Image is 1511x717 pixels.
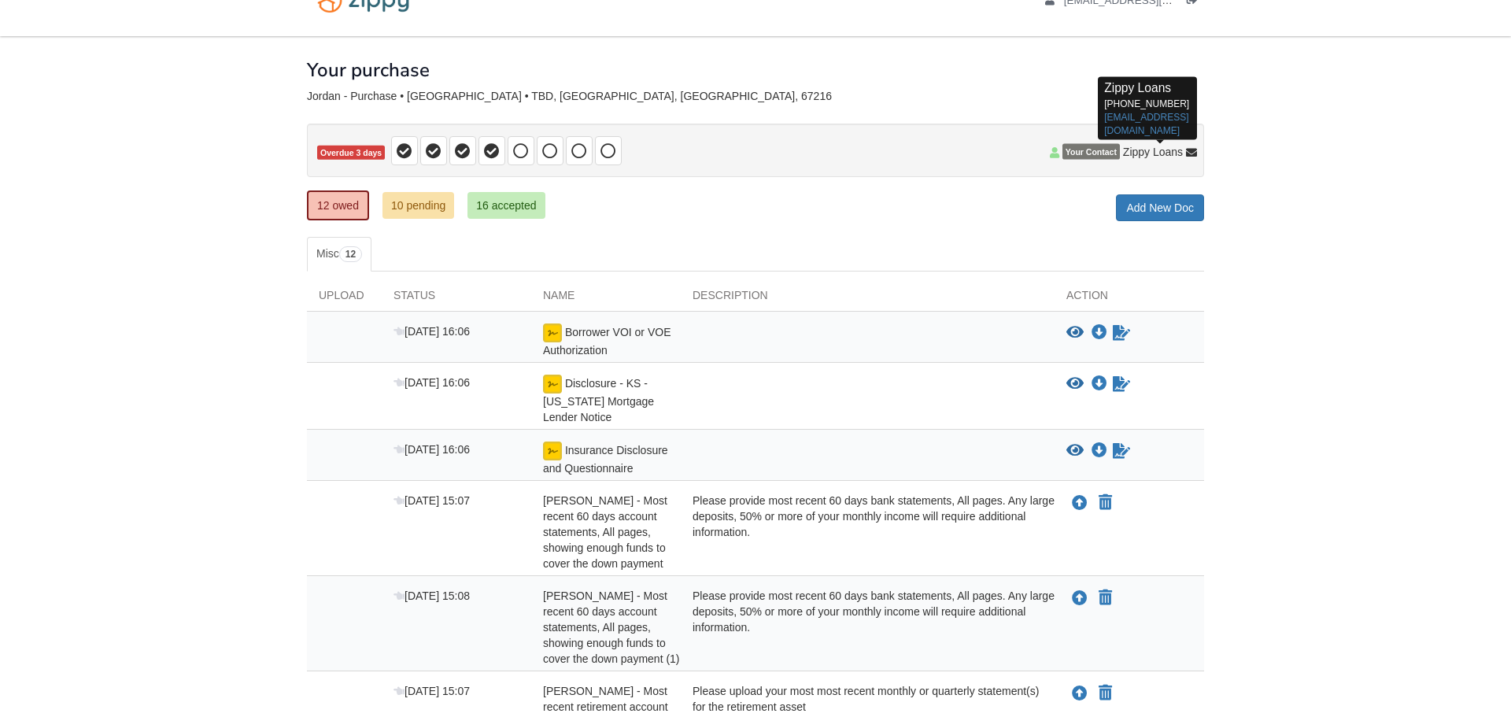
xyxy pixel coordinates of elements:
[1092,327,1107,339] a: Download Borrower VOI or VOE Authorization
[543,323,562,342] img: Ready for you to esign
[393,325,470,338] span: [DATE] 16:06
[393,494,470,507] span: [DATE] 15:07
[1097,493,1114,512] button: Declare Toni Jordan - Most recent 60 days account statements, All pages, showing enough funds to ...
[1066,443,1084,459] button: View Insurance Disclosure and Questionnaire
[1111,323,1132,342] a: Sign Form
[1104,81,1171,94] span: Zippy Loans
[681,493,1055,571] div: Please provide most recent 60 days bank statements, All pages. Any large deposits, 50% or more of...
[307,237,371,272] a: Misc
[393,443,470,456] span: [DATE] 16:06
[1123,144,1183,160] span: Zippy Loans
[543,494,667,570] span: [PERSON_NAME] - Most recent 60 days account statements, All pages, showing enough funds to cover ...
[681,588,1055,667] div: Please provide most recent 60 days bank statements, All pages. Any large deposits, 50% or more of...
[1070,588,1089,608] button: Upload Toni Jordan - Most recent 60 days account statements, All pages, showing enough funds to c...
[393,685,470,697] span: [DATE] 15:07
[307,90,1204,103] div: Jordan - Purchase • [GEOGRAPHIC_DATA] • TBD, [GEOGRAPHIC_DATA], [GEOGRAPHIC_DATA], 67216
[1111,375,1132,394] a: Sign Form
[681,287,1055,311] div: Description
[393,589,470,602] span: [DATE] 15:08
[393,376,470,389] span: [DATE] 16:06
[1066,325,1084,341] button: View Borrower VOI or VOE Authorization
[382,192,454,219] a: 10 pending
[543,589,680,665] span: [PERSON_NAME] - Most recent 60 days account statements, All pages, showing enough funds to cover ...
[543,326,671,357] span: Borrower VOI or VOE Authorization
[1104,111,1188,135] a: [EMAIL_ADDRESS][DOMAIN_NAME]
[1092,445,1107,457] a: Download Insurance Disclosure and Questionnaire
[307,287,382,311] div: Upload
[1070,683,1089,704] button: Upload Toni Jordan - Most recent retirement account statement including balances for the asset
[543,444,668,475] span: Insurance Disclosure and Questionnaire
[307,60,430,80] h1: Your purchase
[1092,378,1107,390] a: Download Disclosure - KS - Kansas Mortgage Lender Notice
[317,146,385,161] span: Overdue 3 days
[382,287,531,311] div: Status
[543,442,562,460] img: Ready for you to esign
[1066,376,1084,392] button: View Disclosure - KS - Kansas Mortgage Lender Notice
[1111,442,1132,460] a: Sign Form
[1116,194,1204,221] a: Add New Doc
[1070,493,1089,513] button: Upload Toni Jordan - Most recent 60 days account statements, All pages, showing enough funds to c...
[1055,287,1204,311] div: Action
[339,246,362,262] span: 12
[467,192,545,219] a: 16 accepted
[531,287,681,311] div: Name
[1062,144,1120,160] span: Your Contact
[1097,684,1114,703] button: Declare Toni Jordan - Most recent retirement account statement including balances for the asset n...
[1104,79,1191,138] p: [PHONE_NUMBER]
[543,377,654,423] span: Disclosure - KS - [US_STATE] Mortgage Lender Notice
[543,375,562,394] img: Ready for you to esign
[307,190,369,220] a: 12 owed
[1097,589,1114,608] button: Declare Toni Jordan - Most recent 60 days account statements, All pages, showing enough funds to ...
